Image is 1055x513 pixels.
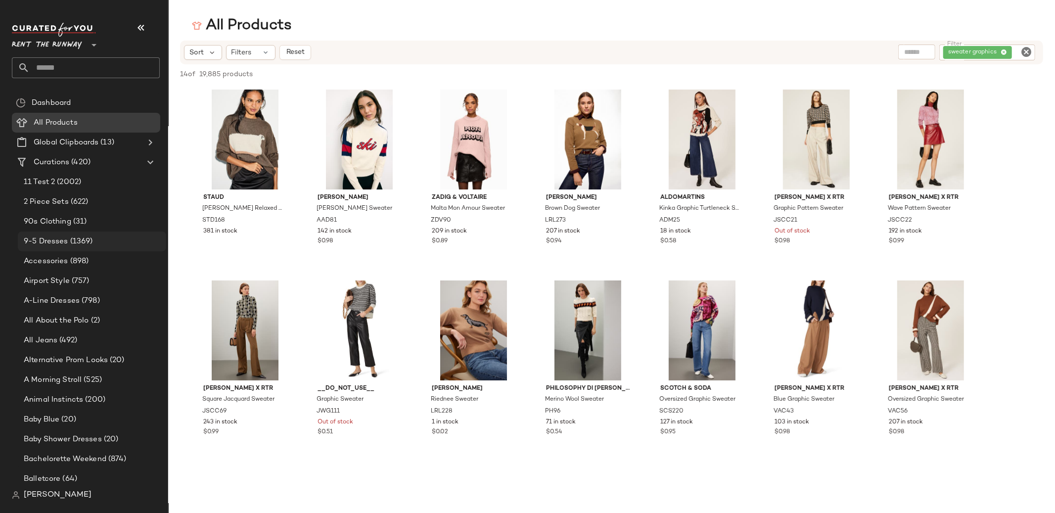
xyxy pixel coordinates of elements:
span: 142 in stock [318,227,352,236]
span: Alternative Prom Looks [24,355,108,366]
span: (874) [106,454,127,465]
span: Rent the Runway [12,34,82,51]
span: [PERSON_NAME] x RTR [889,193,972,202]
span: Aldomartins [660,193,744,202]
span: Oversized Graphic Sweater [659,395,735,404]
span: Sort [189,47,204,58]
span: Dashboard [32,97,71,109]
span: [PERSON_NAME] [24,489,92,501]
span: Accessories [24,256,68,267]
span: Global Clipboards [34,137,98,148]
span: 243 in stock [203,418,237,427]
span: Curations [34,157,69,168]
span: 19,885 products [199,69,253,80]
span: Brown Dog Sweater [545,204,600,213]
span: (13) [98,137,114,148]
span: A Morning Stroll [24,374,82,386]
span: (420) [69,157,91,168]
span: 2 Piece Sets [24,196,69,208]
img: STD168.jpg [195,90,295,189]
span: (898) [68,256,89,267]
span: Staud [203,193,287,202]
div: All Products [192,16,292,36]
span: Bachelorette Weekend [24,454,106,465]
span: (20) [108,355,125,366]
span: VAC43 [774,407,794,416]
span: SCS220 [659,407,684,416]
span: LRL273 [545,216,566,225]
span: Philosophy di [PERSON_NAME] [546,384,630,393]
span: VAC56 [888,407,908,416]
span: [PERSON_NAME] x RTR [203,384,287,393]
span: (20) [59,414,76,425]
span: 127 in stock [660,418,693,427]
span: STD168 [202,216,225,225]
span: JSCC22 [888,216,912,225]
span: (622) [69,196,89,208]
span: $0.99 [889,237,904,246]
span: [PERSON_NAME] [318,193,401,202]
span: 9-5 Dresses [24,236,68,247]
img: JWG111.jpg [310,280,409,380]
span: Reset [285,48,304,56]
span: Baby Blue [24,414,59,425]
span: [PERSON_NAME] x RTR [775,193,858,202]
span: 209 in stock [432,227,467,236]
span: PH96 [545,407,560,416]
span: Out of stock [775,227,810,236]
img: JSCC69.jpg [195,280,295,380]
span: $0.95 [660,428,676,437]
span: 381 in stock [203,227,237,236]
span: Airport Style [24,276,70,287]
button: Reset [279,45,311,60]
span: $0.54 [546,428,562,437]
span: AAD81 [317,216,337,225]
span: All Jeans [24,335,57,346]
span: $0.94 [546,237,562,246]
span: (2002) [55,177,81,188]
span: 71 in stock [546,418,576,427]
span: ADM25 [659,216,680,225]
span: Oversized Graphic Sweater [888,395,964,404]
img: JSCC22.jpg [881,90,980,189]
img: VAC56.jpg [881,280,980,380]
span: Animal Instincts [24,394,83,406]
span: 18 in stock [660,227,691,236]
img: cfy_white_logo.C9jOOHJF.svg [12,23,96,37]
span: $0.89 [432,237,448,246]
span: (20) [102,434,119,445]
img: VAC43.jpg [767,280,866,380]
span: (798) [80,295,100,307]
span: Scotch & Soda [660,384,744,393]
img: PH96.jpg [538,280,638,380]
img: ADM25.jpg [652,90,752,189]
span: (492) [57,335,77,346]
span: __DO_NOT_USE__ [318,384,401,393]
span: Filters [231,47,252,58]
i: Clear Filter [1020,46,1032,58]
span: (64) [60,473,77,485]
span: [PERSON_NAME] Sweater [317,204,392,213]
span: Wave Pattern Sweater [888,204,951,213]
span: $0.98 [318,237,333,246]
span: Riednee Sweater [431,395,478,404]
span: 207 in stock [546,227,580,236]
img: svg%3e [192,21,202,31]
img: AAD81.jpg [310,90,409,189]
span: Zadig & Voltaire [432,193,515,202]
span: LRL228 [431,407,453,416]
span: All Products [34,117,78,129]
span: 207 in stock [889,418,923,427]
span: JWG111 [317,407,340,416]
span: 192 in stock [889,227,922,236]
img: svg%3e [16,98,26,108]
span: All About the Polo [24,315,89,326]
span: Malta Mon Amour Sweater [431,204,505,213]
span: 11 Test 2 [24,177,55,188]
span: A-Line Dresses [24,295,80,307]
span: Blue Graphic Sweater [774,395,834,404]
span: $0.98 [775,428,790,437]
span: Out of stock [318,418,353,427]
span: $0.98 [889,428,904,437]
img: JSCC21.jpg [767,90,866,189]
